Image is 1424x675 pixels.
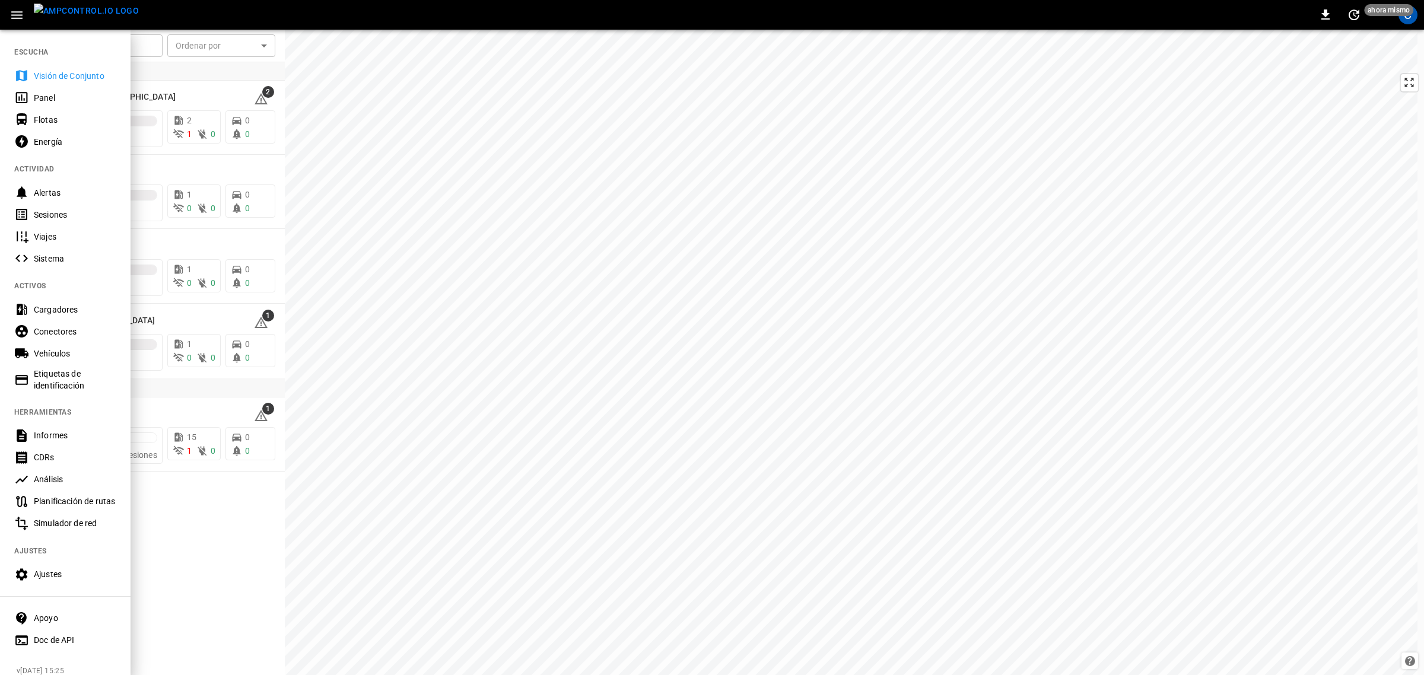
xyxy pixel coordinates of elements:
[34,517,116,529] div: Simulador de red
[34,209,116,221] div: Sesiones
[34,473,116,485] div: Análisis
[34,451,116,463] div: CDRs
[34,495,116,507] div: Planificación de rutas
[34,429,116,441] div: Informes
[34,114,116,126] div: Flotas
[34,326,116,337] div: Conectores
[34,612,116,624] div: Apoyo
[34,634,116,646] div: Doc de API
[34,348,116,359] div: Vehículos
[34,253,116,265] div: Sistema
[1344,5,1363,24] button: set refresh interval
[34,136,116,148] div: Energía
[34,187,116,199] div: Alertas
[34,70,116,82] div: Visión de Conjunto
[34,304,116,316] div: Cargadores
[1364,4,1413,16] span: ahora mismo
[34,92,116,104] div: Panel
[34,568,116,580] div: Ajustes
[34,4,139,18] img: ampcontrol.io logo
[34,231,116,243] div: Viajes
[34,368,116,391] div: Etiquetas de identificación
